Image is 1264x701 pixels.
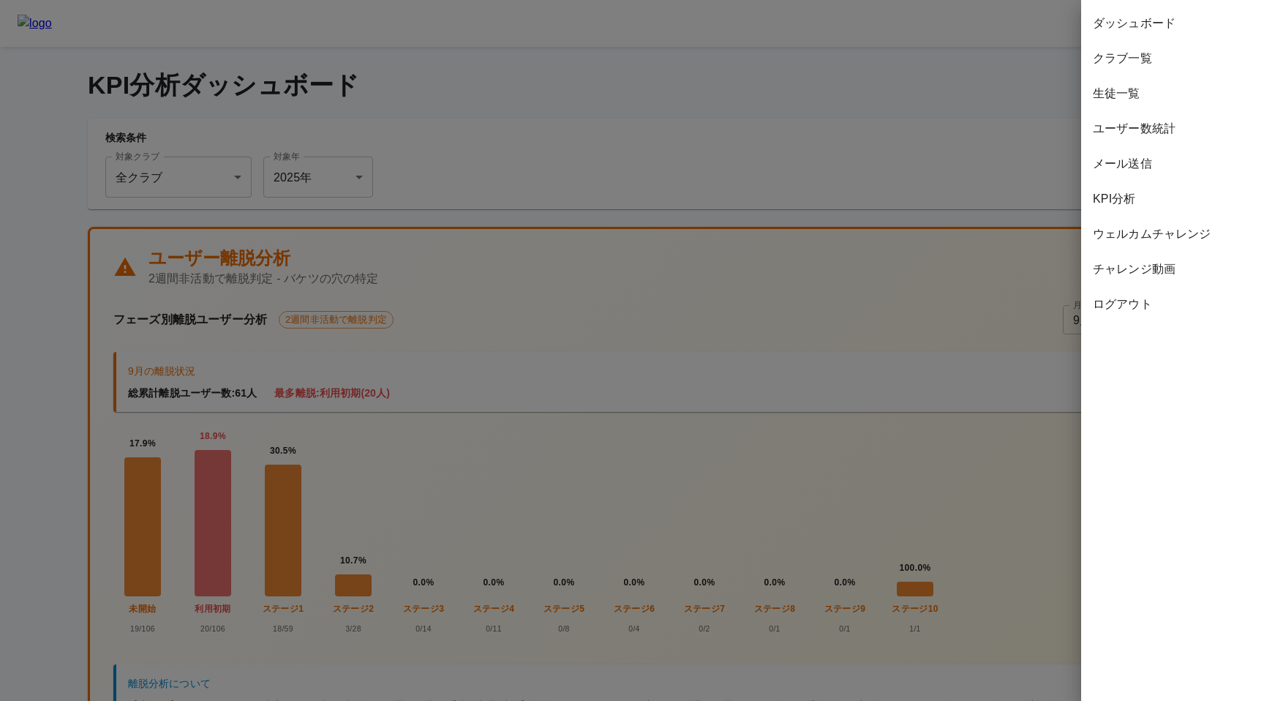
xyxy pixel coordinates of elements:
[1081,181,1264,217] div: KPI分析
[1081,76,1264,111] div: 生徒一覧
[1081,6,1264,41] div: ダッシュボード
[1081,41,1264,76] div: クラブ一覧
[1081,146,1264,181] div: メール送信
[1093,50,1252,67] span: クラブ一覧
[1093,260,1252,278] span: チャレンジ動画
[1093,296,1252,313] span: ログアウト
[1093,155,1252,173] span: メール送信
[1081,287,1264,322] div: ログアウト
[1093,15,1252,32] span: ダッシュボード
[1093,85,1252,102] span: 生徒一覧
[1093,190,1252,208] span: KPI分析
[1093,120,1252,138] span: ユーザー数統計
[1081,111,1264,146] div: ユーザー数統計
[1081,217,1264,252] div: ウェルカムチャレンジ
[1081,252,1264,287] div: チャレンジ動画
[1093,225,1252,243] span: ウェルカムチャレンジ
